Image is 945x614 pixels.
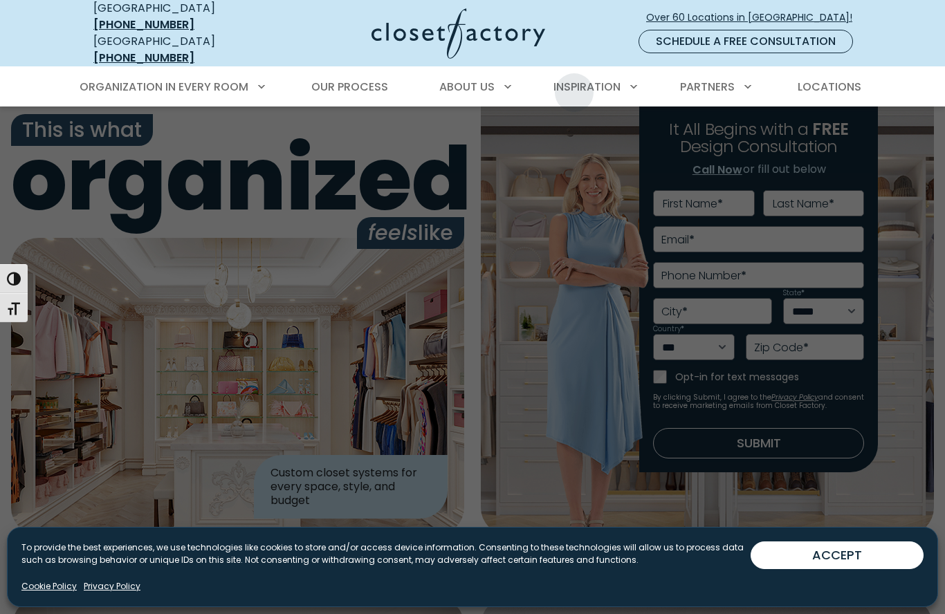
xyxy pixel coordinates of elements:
a: Over 60 Locations in [GEOGRAPHIC_DATA]! [645,6,864,30]
button: ACCEPT [751,541,924,569]
img: Closet Factory Logo [371,8,545,59]
nav: Primary Menu [70,68,875,106]
a: Schedule a Free Consultation [639,30,853,53]
a: Privacy Policy [84,580,140,593]
p: To provide the best experiences, we use technologies like cookies to store and/or access device i... [21,541,751,566]
a: Cookie Policy [21,580,77,593]
span: Locations [798,79,861,95]
span: Partners [680,79,735,95]
span: About Us [439,79,495,95]
span: Organization in Every Room [80,79,248,95]
span: Our Process [311,79,388,95]
span: Inspiration [553,79,621,95]
a: [PHONE_NUMBER] [93,50,194,66]
div: [GEOGRAPHIC_DATA] [93,33,263,66]
a: [PHONE_NUMBER] [93,17,194,32]
span: Over 60 Locations in [GEOGRAPHIC_DATA]! [646,10,863,25]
